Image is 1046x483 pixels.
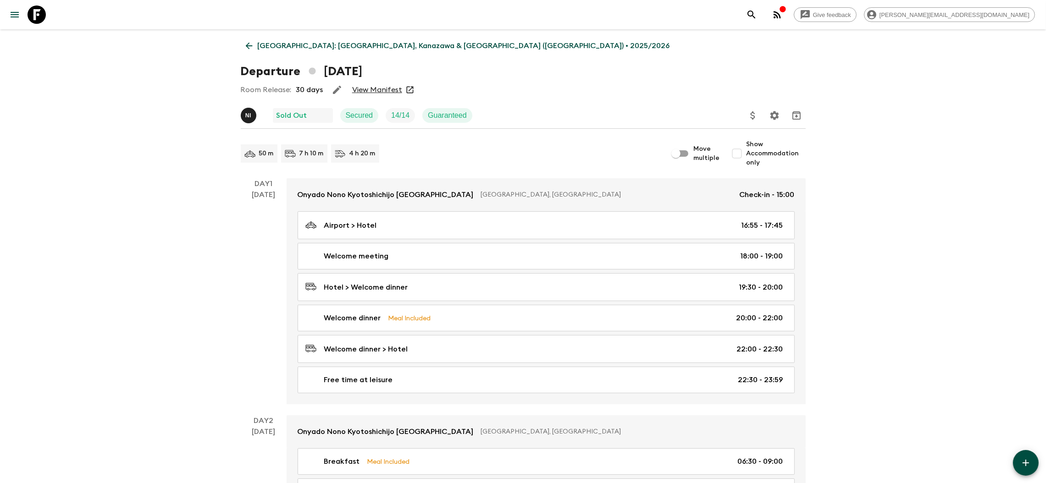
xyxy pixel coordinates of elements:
p: N I [245,112,251,119]
p: 30 days [296,84,323,95]
button: Archive (Completed, Cancelled or Unsynced Departures only) [787,106,806,125]
p: [GEOGRAPHIC_DATA], [GEOGRAPHIC_DATA] [481,427,787,436]
a: Give feedback [794,7,857,22]
p: 19:30 - 20:00 [739,282,783,293]
a: [GEOGRAPHIC_DATA]: [GEOGRAPHIC_DATA], Kanazawa & [GEOGRAPHIC_DATA] ([GEOGRAPHIC_DATA]) • 2025/2026 [241,37,675,55]
button: search adventures [742,5,761,24]
p: Day 1 [241,178,287,189]
p: 22:00 - 22:30 [737,344,783,355]
a: Free time at leisure22:30 - 23:59 [298,367,795,393]
p: Welcome dinner [324,313,381,324]
p: Guaranteed [428,110,467,121]
button: NI [241,108,258,123]
p: 7 h 10 m [299,149,324,158]
button: Settings [765,106,784,125]
div: [DATE] [252,189,275,404]
p: [GEOGRAPHIC_DATA], [GEOGRAPHIC_DATA] [481,190,732,199]
p: 14 / 14 [391,110,410,121]
p: Meal Included [388,313,431,323]
div: [PERSON_NAME][EMAIL_ADDRESS][DOMAIN_NAME] [864,7,1035,22]
a: BreakfastMeal Included06:30 - 09:00 [298,448,795,475]
p: 22:30 - 23:59 [738,374,783,385]
p: 18:00 - 19:00 [741,251,783,262]
p: 4 h 20 m [349,149,376,158]
div: Secured [340,108,379,123]
span: Show Accommodation only [746,140,806,167]
span: Give feedback [808,11,856,18]
p: Airport > Hotel [324,220,377,231]
p: Onyado Nono Kyotoshichijo [GEOGRAPHIC_DATA] [298,189,474,200]
a: Hotel > Welcome dinner19:30 - 20:00 [298,273,795,301]
span: [PERSON_NAME][EMAIL_ADDRESS][DOMAIN_NAME] [874,11,1035,18]
p: Hotel > Welcome dinner [324,282,408,293]
p: Welcome meeting [324,251,389,262]
a: View Manifest [352,85,402,94]
p: 50 m [259,149,274,158]
a: Onyado Nono Kyotoshichijo [GEOGRAPHIC_DATA][GEOGRAPHIC_DATA], [GEOGRAPHIC_DATA] [287,415,806,448]
p: [GEOGRAPHIC_DATA]: [GEOGRAPHIC_DATA], Kanazawa & [GEOGRAPHIC_DATA] ([GEOGRAPHIC_DATA]) • 2025/2026 [258,40,670,51]
p: 16:55 - 17:45 [742,220,783,231]
h1: Departure [DATE] [241,62,362,81]
a: Welcome dinnerMeal Included20:00 - 22:00 [298,305,795,331]
p: Onyado Nono Kyotoshichijo [GEOGRAPHIC_DATA] [298,426,474,437]
p: 06:30 - 09:00 [738,456,783,467]
p: Sold Out [277,110,307,121]
p: Breakfast [324,456,360,467]
div: Trip Fill [386,108,415,123]
p: Free time at leisure [324,374,393,385]
a: Welcome dinner > Hotel22:00 - 22:30 [298,335,795,363]
button: Update Price, Early Bird Discount and Costs [744,106,762,125]
p: Day 2 [241,415,287,426]
p: Room Release: [241,84,292,95]
p: Meal Included [367,456,410,467]
span: Move multiple [694,144,720,163]
a: Onyado Nono Kyotoshichijo [GEOGRAPHIC_DATA][GEOGRAPHIC_DATA], [GEOGRAPHIC_DATA]Check-in - 15:00 [287,178,806,211]
p: Secured [346,110,373,121]
p: Check-in - 15:00 [740,189,795,200]
a: Airport > Hotel16:55 - 17:45 [298,211,795,239]
p: 20:00 - 22:00 [736,313,783,324]
button: menu [6,5,24,24]
a: Welcome meeting18:00 - 19:00 [298,243,795,269]
p: Welcome dinner > Hotel [324,344,408,355]
span: Naoya Ishida [241,110,258,118]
